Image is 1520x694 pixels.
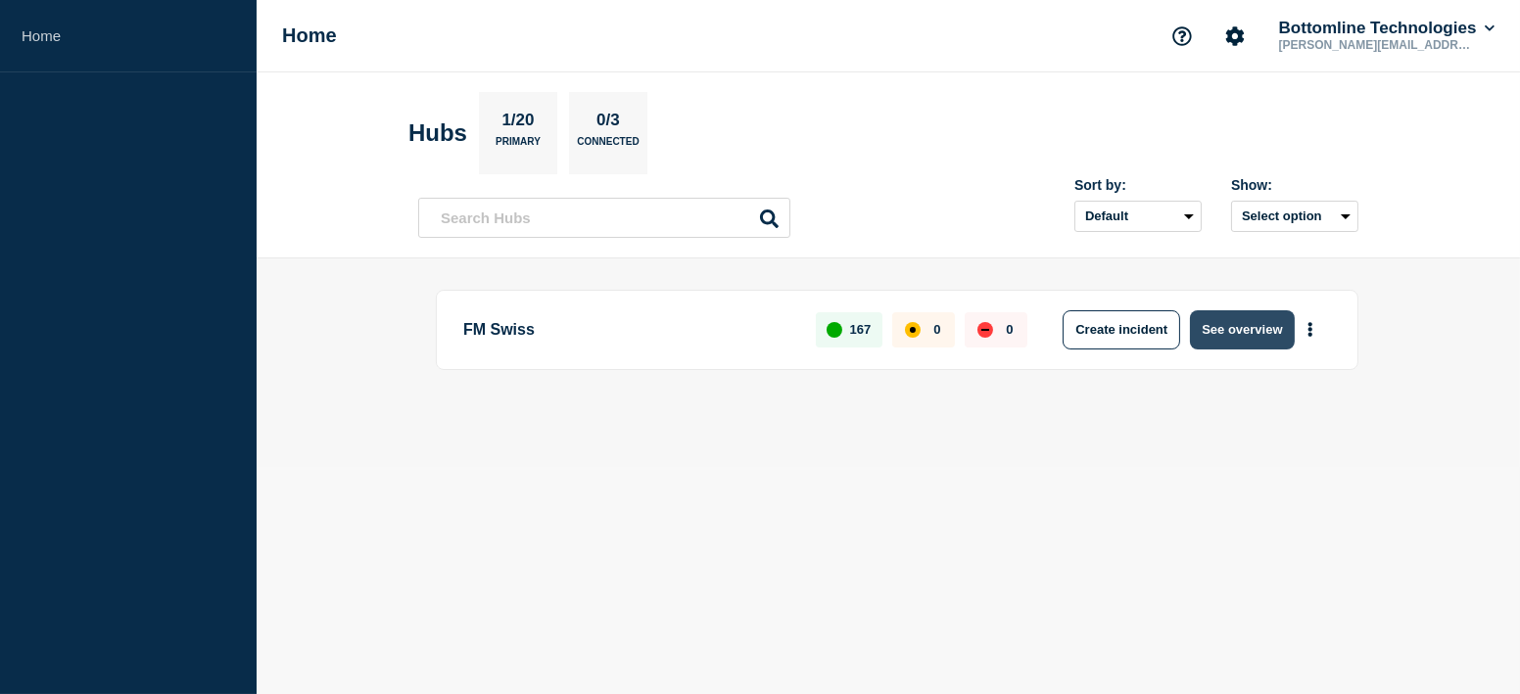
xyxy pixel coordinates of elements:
[1006,322,1013,337] p: 0
[495,111,542,136] p: 1/20
[827,322,842,338] div: up
[463,310,793,349] p: FM Swiss
[977,322,993,338] div: down
[577,136,639,157] p: Connected
[418,198,790,238] input: Search Hubs
[408,119,467,147] h2: Hubs
[933,322,940,337] p: 0
[496,136,541,157] p: Primary
[282,24,337,47] h1: Home
[1162,16,1203,57] button: Support
[850,322,872,337] p: 167
[1298,311,1323,347] button: More actions
[1074,177,1202,193] div: Sort by:
[1074,201,1202,232] select: Sort by
[1214,16,1256,57] button: Account settings
[905,322,921,338] div: affected
[1275,19,1498,38] button: Bottomline Technologies
[1190,310,1294,349] button: See overview
[590,111,628,136] p: 0/3
[1231,177,1358,193] div: Show:
[1231,201,1358,232] button: Select option
[1063,310,1180,349] button: Create incident
[1275,38,1479,52] p: [PERSON_NAME][EMAIL_ADDRESS][DOMAIN_NAME]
